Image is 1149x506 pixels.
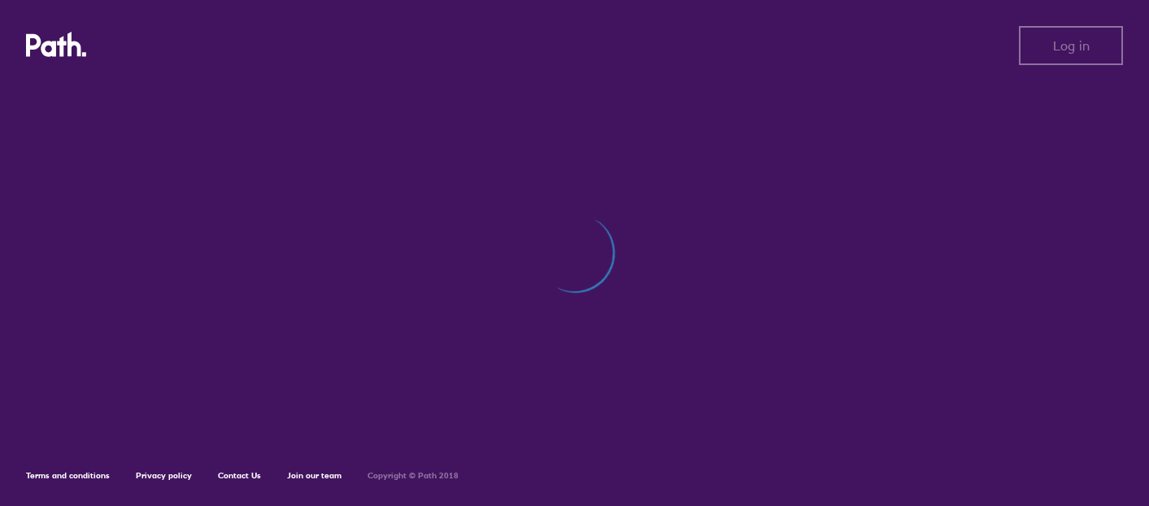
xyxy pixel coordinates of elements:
[218,470,261,481] a: Contact Us
[1019,26,1123,65] button: Log in
[287,470,342,481] a: Join our team
[136,470,192,481] a: Privacy policy
[26,470,110,481] a: Terms and conditions
[368,471,459,481] h6: Copyright © Path 2018
[1053,38,1090,53] span: Log in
